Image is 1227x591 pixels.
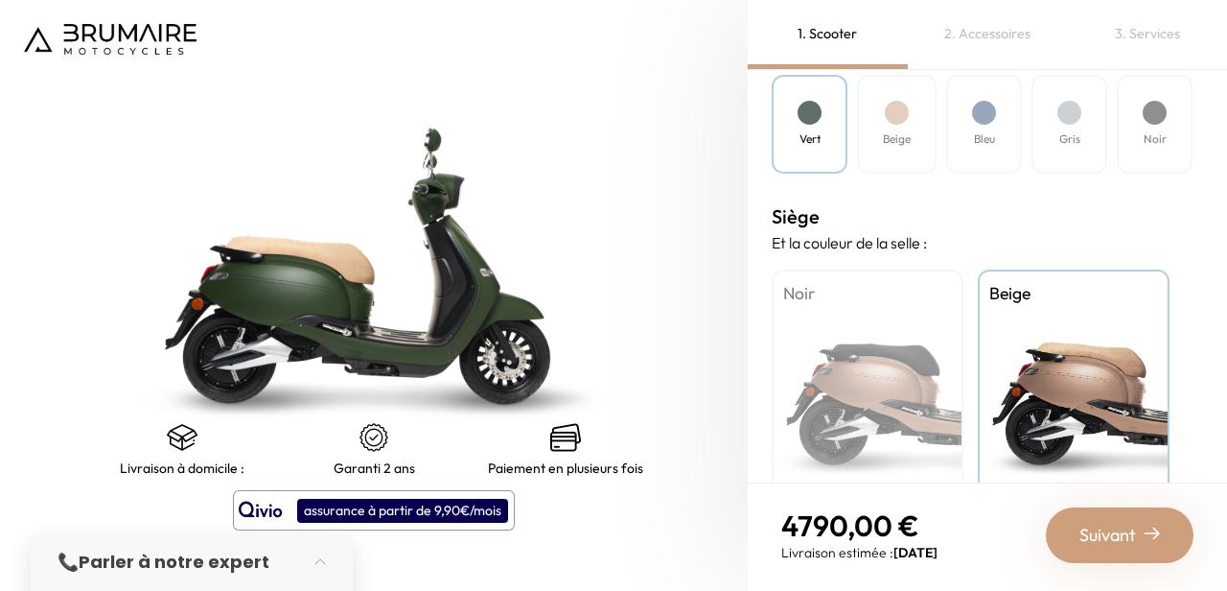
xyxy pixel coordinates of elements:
[989,281,1158,306] h4: Beige
[1145,526,1160,541] img: right-arrow-2.png
[120,461,244,476] p: Livraison à domicile :
[167,422,197,453] img: shipping.png
[772,202,1203,231] h3: Siège
[359,422,389,453] img: certificat-de-garantie.png
[550,422,581,453] img: credit-cards.png
[239,499,283,522] img: logo qivio
[233,490,515,531] button: assurance à partir de 9,90€/mois
[799,130,821,148] h4: Vert
[1144,130,1167,148] h4: Noir
[772,231,1203,254] p: Et la couleur de la selle :
[893,544,938,561] span: [DATE]
[297,499,508,523] div: assurance à partir de 9,90€/mois
[1059,130,1080,148] h4: Gris
[974,130,995,148] h4: Bleu
[781,508,938,543] p: 4790,00 €
[334,461,415,476] p: Garanti 2 ans
[783,281,952,306] h4: Noir
[781,543,938,562] p: Livraison estimée :
[883,130,911,148] h4: Beige
[488,461,643,476] p: Paiement en plusieurs fois
[1079,522,1136,549] span: Suivant
[24,24,197,55] img: Logo de Brumaire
